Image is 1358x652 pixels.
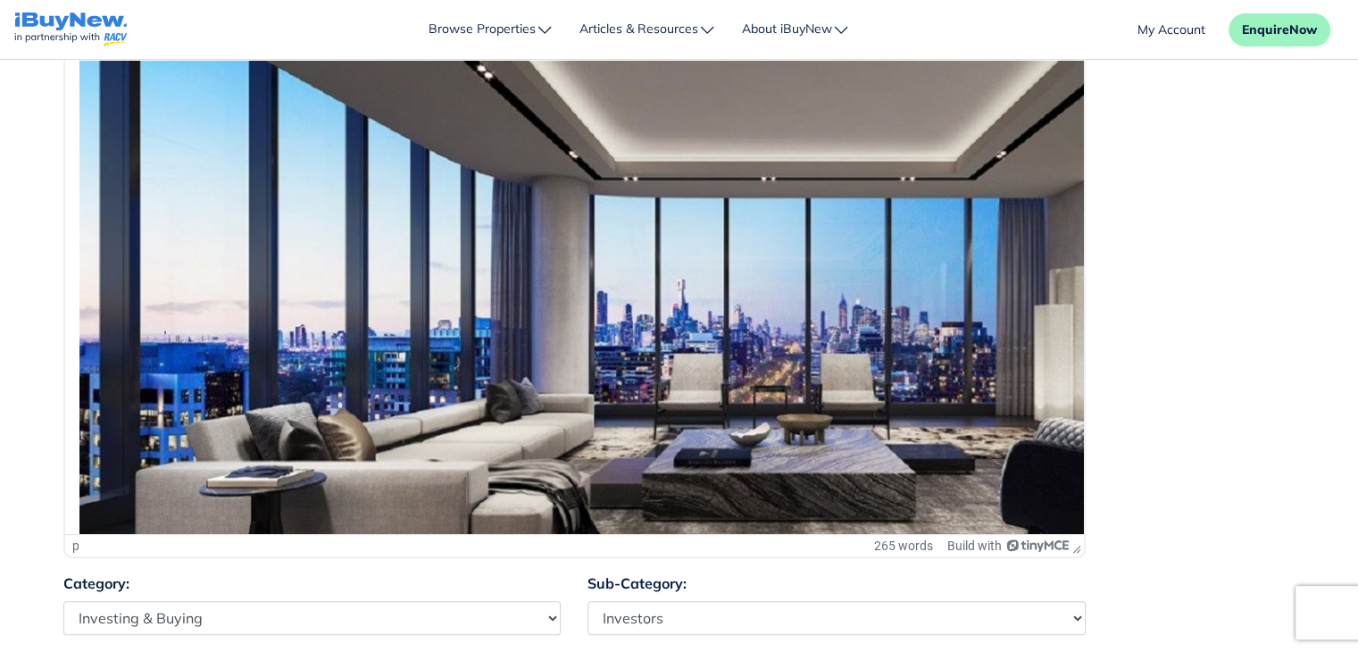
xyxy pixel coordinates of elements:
button: EnquireNow [1229,13,1330,46]
a: Build with TinyMCE [947,539,1068,553]
img: logo [14,13,128,47]
strong: Category: [63,574,129,592]
a: account [1137,21,1205,39]
span: Now [1289,21,1317,38]
strong: Sub-Category: [587,574,687,592]
div: Press the Up and Down arrow keys to resize the editor. [1072,538,1081,554]
button: 265 words [874,539,933,553]
a: navigations [14,8,128,52]
div: p [72,539,79,553]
